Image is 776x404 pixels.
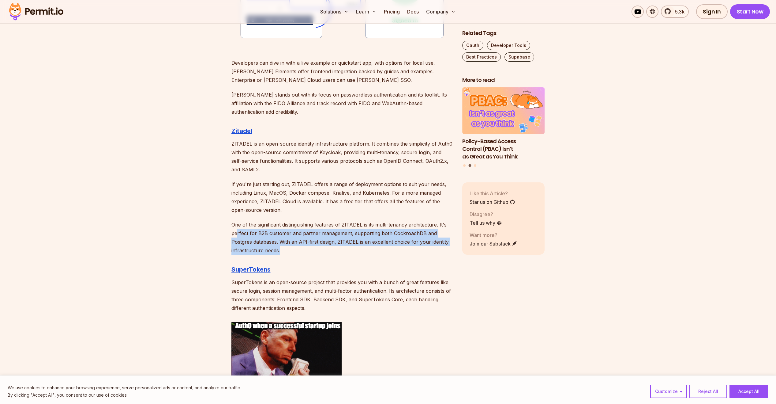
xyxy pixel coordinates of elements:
[504,52,534,62] a: Supabase
[462,88,545,161] li: 2 of 3
[231,266,271,273] a: SuperTokens
[689,385,727,398] button: Reject All
[470,198,515,206] a: Star us on Github
[650,385,687,398] button: Customize
[231,90,452,116] p: [PERSON_NAME] stands out with its focus on passwordless authentication and its toolkit. Its affil...
[462,88,545,134] img: Policy-Based Access Control (PBAC) Isn’t as Great as You Think
[354,6,379,18] button: Learn
[671,8,684,15] span: 5.3k
[661,6,689,18] a: 5.3k
[487,41,530,50] a: Developer Tools
[381,6,402,18] a: Pricing
[231,59,452,84] p: Developers can dive in with a live example or quickstart app, with options for local use. [PERSON...
[470,219,502,227] a: Tell us why
[8,391,241,399] p: By clicking "Accept All", you consent to our use of cookies.
[696,4,728,19] a: Sign In
[231,139,452,174] p: ZITADEL is an open-source identity infrastructure platform. It combines the simplicity of Auth0 w...
[462,52,501,62] a: Best Practices
[729,385,768,398] button: Accept All
[231,322,342,384] img: 88f4w9.gif
[462,41,483,50] a: Oauth
[470,231,517,239] p: Want more?
[231,220,452,255] p: One of the significant distinguishing features of ZITADEL is its multi-tenancy architecture. It's...
[474,164,476,167] button: Go to slide 3
[8,384,241,391] p: We use cookies to enhance your browsing experience, serve personalized ads or content, and analyz...
[231,278,452,312] p: SuperTokens is an open-source project that provides you with a bunch of great features like secur...
[405,6,421,18] a: Docs
[6,1,66,22] img: Permit logo
[462,138,545,160] h3: Policy-Based Access Control (PBAC) Isn’t as Great as You Think
[462,88,545,168] div: Posts
[231,180,452,214] p: If you're just starting out, ZITADEL offers a range of deployment options to suit your needs, inc...
[470,190,515,197] p: Like this Article?
[231,127,252,135] a: Zitadel
[424,6,458,18] button: Company
[463,164,466,167] button: Go to slide 1
[730,4,770,19] a: Start Now
[462,88,545,161] a: Policy-Based Access Control (PBAC) Isn’t as Great as You ThinkPolicy-Based Access Control (PBAC) ...
[462,29,545,37] h2: Related Tags
[318,6,351,18] button: Solutions
[470,211,502,218] p: Disagree?
[462,76,545,84] h2: More to read
[470,240,517,247] a: Join our Substack
[468,164,471,167] button: Go to slide 2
